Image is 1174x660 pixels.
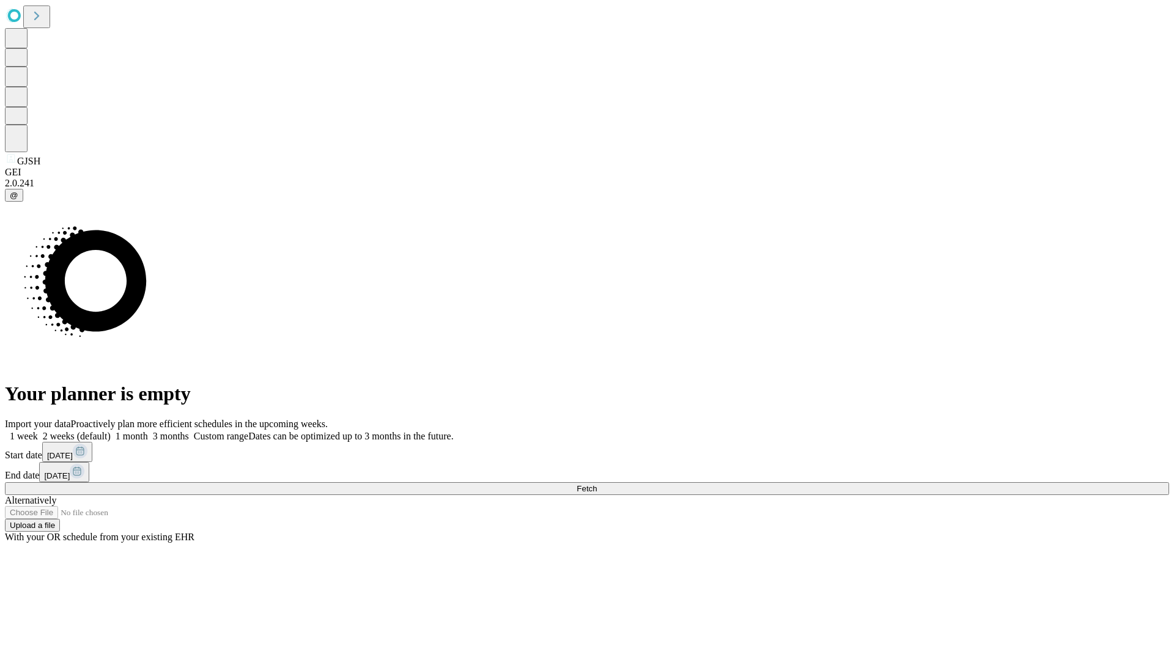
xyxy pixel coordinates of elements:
span: 2 weeks (default) [43,431,111,441]
span: With your OR schedule from your existing EHR [5,532,194,542]
span: @ [10,191,18,200]
span: Dates can be optimized up to 3 months in the future. [248,431,453,441]
button: @ [5,189,23,202]
span: Proactively plan more efficient schedules in the upcoming weeks. [71,419,328,429]
div: Start date [5,442,1169,462]
span: Fetch [577,484,597,493]
span: GJSH [17,156,40,166]
span: Alternatively [5,495,56,505]
div: End date [5,462,1169,482]
span: 1 month [116,431,148,441]
span: [DATE] [44,471,70,480]
button: [DATE] [39,462,89,482]
div: 2.0.241 [5,178,1169,189]
div: GEI [5,167,1169,178]
button: [DATE] [42,442,92,462]
button: Upload a file [5,519,60,532]
span: 1 week [10,431,38,441]
span: Import your data [5,419,71,429]
h1: Your planner is empty [5,383,1169,405]
span: 3 months [153,431,189,441]
span: [DATE] [47,451,73,460]
button: Fetch [5,482,1169,495]
span: Custom range [194,431,248,441]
